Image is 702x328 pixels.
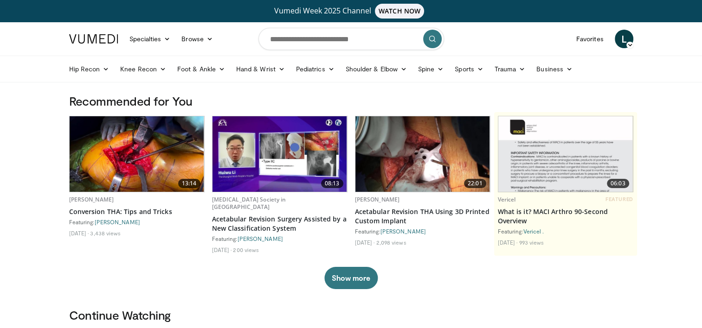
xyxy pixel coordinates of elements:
[124,30,176,48] a: Specialties
[375,4,424,19] span: WATCH NOW
[64,60,115,78] a: Hip Recon
[355,116,490,192] a: 22:01
[95,219,140,225] a: [PERSON_NAME]
[571,30,609,48] a: Favorites
[321,179,343,188] span: 08:13
[178,179,200,188] span: 13:14
[69,196,114,203] a: [PERSON_NAME]
[69,229,89,237] li: [DATE]
[69,207,205,216] a: Conversion THA: Tips and Tricks
[489,60,531,78] a: Trauma
[172,60,231,78] a: Foot & Ankle
[340,60,412,78] a: Shoulder & Elbow
[71,4,632,19] a: Vumedi Week 2025 ChannelWATCH NOW
[213,116,347,192] img: cce76b7c-450e-4105-b6cc-5bdc65c665f8.620x360_q85_upscale.jpg
[355,207,490,226] a: Acetabular Revision THA Using 3D Printed Custom Implant
[376,239,406,246] li: 2,098 views
[90,229,121,237] li: 3,438 views
[233,246,259,253] li: 200 views
[212,214,348,233] a: Acetabular Revision Surgery Assisted by a New Classification System
[498,196,516,203] a: Vericel
[523,228,544,234] a: Vericel .
[115,60,172,78] a: Knee Recon
[238,235,283,242] a: [PERSON_NAME]
[412,60,449,78] a: Spine
[498,116,633,192] a: 06:03
[69,218,205,226] div: Featuring:
[69,308,633,322] h3: Continue Watching
[324,267,378,289] button: Show more
[258,28,444,50] input: Search topics, interventions
[498,227,633,235] div: Featuring:
[498,239,518,246] li: [DATE]
[70,116,204,192] a: 13:14
[355,116,490,192] img: 10496904-4454-4c9a-9b4a-6ddfe8234fc4.620x360_q85_upscale.jpg
[70,116,204,192] img: d6f7766b-0582-4666-9529-85d89f05ebbf.620x360_q85_upscale.jpg
[69,34,118,44] img: VuMedi Logo
[355,196,400,203] a: [PERSON_NAME]
[355,227,490,235] div: Featuring:
[498,116,633,192] img: aa6cc8ed-3dbf-4b6a-8d82-4a06f68b6688.620x360_q85_upscale.jpg
[607,179,629,188] span: 06:03
[212,246,232,253] li: [DATE]
[498,207,633,226] a: What is it? MACI Arthro 90-Second Overview
[212,235,348,242] div: Featuring:
[212,196,286,211] a: [MEDICAL_DATA] Society in [GEOGRAPHIC_DATA]
[213,116,347,192] a: 08:13
[615,30,633,48] a: L
[464,179,486,188] span: 22:01
[380,228,426,234] a: [PERSON_NAME]
[449,60,489,78] a: Sports
[531,60,578,78] a: Business
[605,196,633,202] span: FEATURED
[519,239,544,246] li: 993 views
[69,94,633,108] h3: Recommended for You
[231,60,290,78] a: Hand & Wrist
[355,239,375,246] li: [DATE]
[290,60,340,78] a: Pediatrics
[176,30,219,48] a: Browse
